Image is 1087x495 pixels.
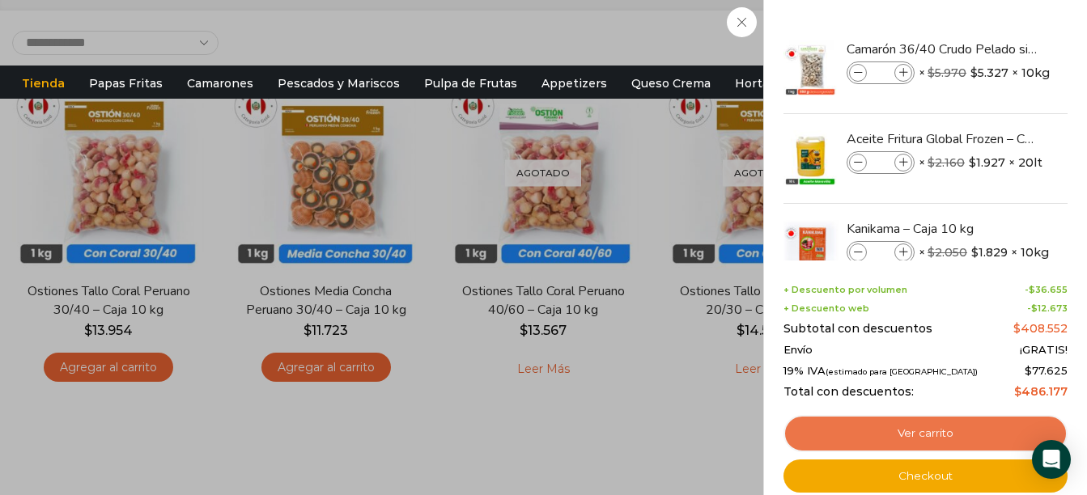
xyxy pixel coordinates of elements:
[1013,321,1021,336] span: $
[270,68,408,99] a: Pescados y Mariscos
[727,68,803,99] a: Hortalizas
[1032,440,1071,479] div: Open Intercom Messenger
[970,65,1008,81] bdi: 5.327
[1025,285,1068,295] span: -
[919,241,1049,264] span: × × 10kg
[783,415,1068,452] a: Ver carrito
[783,385,914,399] span: Total con descuentos:
[919,61,1050,84] span: × × 10kg
[533,68,615,99] a: Appetizers
[179,68,261,99] a: Camarones
[969,154,976,171] span: $
[81,68,171,99] a: Papas Fritas
[1020,344,1068,357] span: ¡GRATIS!
[1031,302,1038,314] span: $
[623,68,719,99] a: Queso Crema
[971,244,1008,260] bdi: 1.829
[1014,384,1068,399] bdi: 486.177
[928,245,967,260] bdi: 2.050
[868,243,893,261] input: Product quantity
[1029,284,1035,295] span: $
[783,459,1068,493] a: Checkout
[928,245,935,260] span: $
[783,365,978,378] span: 19% IVA
[928,66,935,80] span: $
[847,40,1039,58] a: Camarón 36/40 Crudo Pelado sin Vena - Bronze - Caja 10 kg
[1014,384,1021,399] span: $
[14,68,73,99] a: Tienda
[783,322,932,336] span: Subtotal con descuentos
[928,155,965,170] bdi: 2.160
[783,285,907,295] span: + Descuento por volumen
[868,154,893,171] input: Product quantity
[969,154,1005,171] bdi: 1.927
[868,64,893,82] input: Product quantity
[783,344,813,357] span: Envío
[1029,284,1068,295] bdi: 36.655
[1025,364,1068,377] span: 77.625
[919,151,1042,174] span: × × 20lt
[928,155,935,170] span: $
[847,220,1039,238] a: Kanikama – Caja 10 kg
[1013,321,1068,336] bdi: 408.552
[971,244,979,260] span: $
[416,68,525,99] a: Pulpa de Frutas
[1031,302,1068,314] bdi: 12.673
[826,367,978,376] small: (estimado para [GEOGRAPHIC_DATA])
[1027,303,1068,314] span: -
[847,130,1039,148] a: Aceite Fritura Global Frozen – Caja 20 litros
[783,303,869,314] span: + Descuento web
[1025,364,1032,377] span: $
[970,65,978,81] span: $
[928,66,966,80] bdi: 5.970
